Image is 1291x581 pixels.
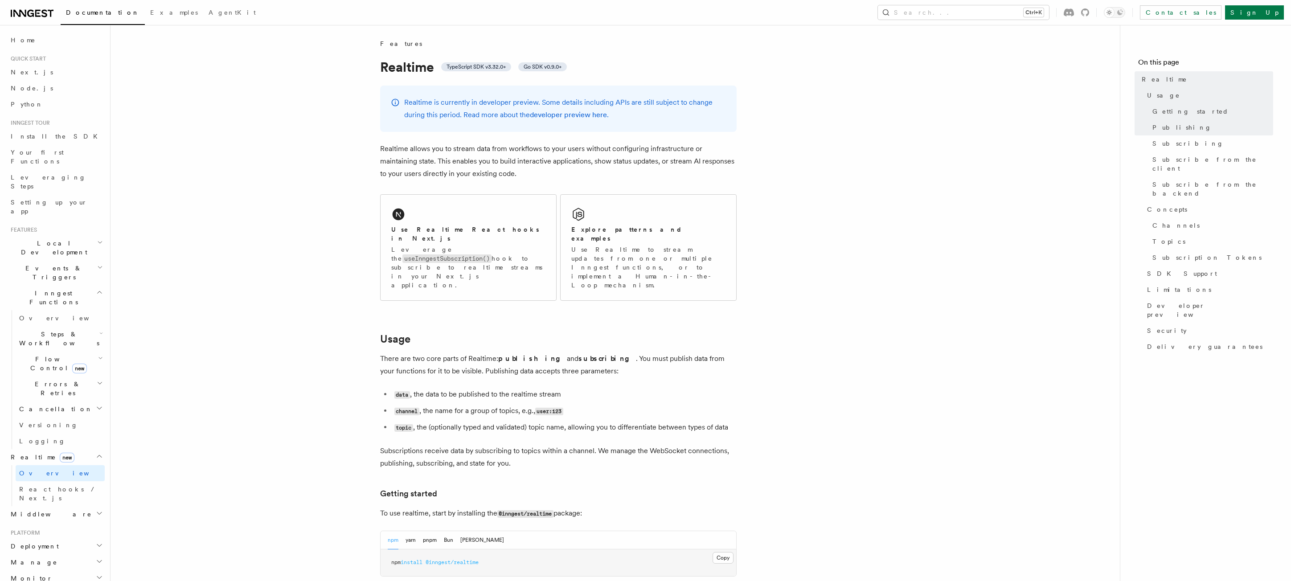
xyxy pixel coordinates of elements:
[7,310,105,449] div: Inngest Functions
[16,355,98,372] span: Flow Control
[380,507,737,520] p: To use realtime, start by installing the package:
[401,559,422,565] span: install
[11,133,103,140] span: Install the SDK
[402,254,492,263] code: useInngestSubscription()
[1147,205,1187,214] span: Concepts
[1147,269,1217,278] span: SDK Support
[16,330,99,348] span: Steps & Workflows
[388,531,398,549] button: npm
[16,380,97,397] span: Errors & Retries
[11,85,53,92] span: Node.js
[713,552,734,564] button: Copy
[11,149,64,165] span: Your first Functions
[1152,155,1273,173] span: Subscribe from the client
[7,285,105,310] button: Inngest Functions
[7,169,105,194] a: Leveraging Steps
[394,424,413,432] code: topic
[380,333,410,345] a: Usage
[1152,139,1224,148] span: Subscribing
[7,119,50,127] span: Inngest tour
[392,421,737,434] li: , the (optionally typed and validated) topic name, allowing you to differentiate between types of...
[7,449,105,465] button: Realtimenew
[380,59,737,75] h1: Realtime
[11,101,43,108] span: Python
[16,465,105,481] a: Overview
[16,433,105,449] a: Logging
[7,465,105,506] div: Realtimenew
[391,559,401,565] span: npm
[1149,151,1273,176] a: Subscribe from the client
[1024,8,1044,17] kbd: Ctrl+K
[16,405,93,413] span: Cancellation
[11,36,36,45] span: Home
[19,438,66,445] span: Logging
[1147,285,1211,294] span: Limitations
[1147,91,1180,100] span: Usage
[423,531,437,549] button: pnpm
[7,264,97,282] span: Events & Triggers
[1138,71,1273,87] a: Realtime
[209,9,256,16] span: AgentKit
[7,64,105,80] a: Next.js
[1152,123,1212,132] span: Publishing
[447,63,506,70] span: TypeScript SDK v3.32.0+
[7,542,59,551] span: Deployment
[1149,135,1273,151] a: Subscribing
[203,3,261,24] a: AgentKit
[394,408,419,415] code: channel
[7,260,105,285] button: Events & Triggers
[380,487,437,500] a: Getting started
[7,453,74,462] span: Realtime
[380,39,422,48] span: Features
[392,388,737,401] li: , the data to be published to the realtime stream
[1152,107,1229,116] span: Getting started
[7,32,105,48] a: Home
[391,225,545,243] h2: Use Realtime React hooks in Next.js
[1149,119,1273,135] a: Publishing
[66,9,139,16] span: Documentation
[7,289,96,307] span: Inngest Functions
[460,531,504,549] button: [PERSON_NAME]
[578,354,636,363] strong: subscribing
[7,239,97,257] span: Local Development
[878,5,1049,20] button: Search...Ctrl+K
[7,55,46,62] span: Quick start
[16,481,105,506] a: React hooks / Next.js
[560,194,737,301] a: Explore patterns and examplesUse Realtime to stream updates from one or multiple Inngest function...
[7,194,105,219] a: Setting up your app
[380,194,557,301] a: Use Realtime React hooks in Next.jsLeverage theuseInngestSubscription()hook to subscribe to realt...
[1140,5,1221,20] a: Contact sales
[16,376,105,401] button: Errors & Retries
[1147,326,1187,335] span: Security
[1143,87,1273,103] a: Usage
[11,69,53,76] span: Next.js
[7,128,105,144] a: Install the SDK
[380,352,737,377] p: There are two core parts of Realtime: and . You must publish data from your functions for it to b...
[16,351,105,376] button: Flow Controlnew
[1142,75,1187,84] span: Realtime
[571,245,725,290] p: Use Realtime to stream updates from one or multiple Inngest functions, or to implement a Human-in...
[1152,237,1185,246] span: Topics
[1143,282,1273,298] a: Limitations
[16,401,105,417] button: Cancellation
[7,226,37,233] span: Features
[1138,57,1273,71] h4: On this page
[1225,5,1284,20] a: Sign Up
[11,174,86,190] span: Leveraging Steps
[16,326,105,351] button: Steps & Workflows
[530,110,607,119] a: developer preview here
[72,364,87,373] span: new
[524,63,561,70] span: Go SDK v0.9.0+
[1149,217,1273,233] a: Channels
[1152,253,1262,262] span: Subscription Tokens
[7,96,105,112] a: Python
[7,558,57,567] span: Manage
[535,408,563,415] code: user:123
[7,529,40,536] span: Platform
[19,486,98,502] span: React hooks / Next.js
[7,235,105,260] button: Local Development
[406,531,416,549] button: yarn
[1152,180,1273,198] span: Subscribe from the backend
[1143,266,1273,282] a: SDK Support
[60,453,74,462] span: new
